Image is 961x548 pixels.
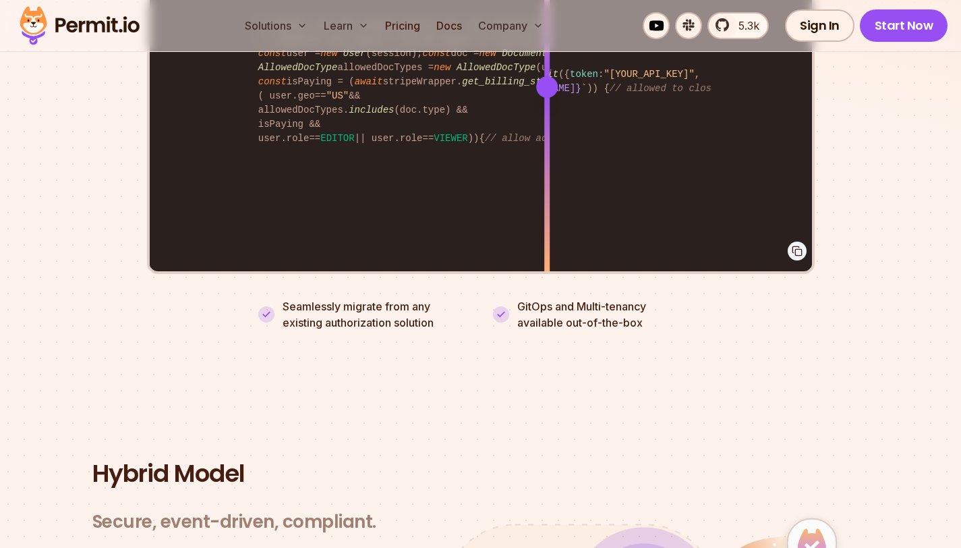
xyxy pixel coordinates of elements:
[517,298,646,331] p: GitOps and Multi-tenancy available out-of-the-box
[320,133,354,144] span: EDITOR
[92,460,869,487] h2: Hybrid Model
[422,48,450,59] span: const
[502,48,547,59] span: Document
[343,48,366,59] span: User
[610,83,751,94] span: // allowed to close issue
[462,76,564,87] span: get_billing_status
[473,12,549,39] button: Company
[355,76,383,87] span: await
[785,9,854,42] a: Sign In
[431,12,467,39] a: Docs
[239,12,313,39] button: Solutions
[258,48,287,59] span: const
[860,9,948,42] a: Start Now
[92,511,376,533] h3: Secure, event-driven, compliant.
[570,69,598,80] span: token
[707,12,769,39] a: 5.3k
[730,18,759,34] span: 5.3k
[298,90,315,101] span: geo
[258,76,287,87] span: const
[434,133,467,144] span: VIEWER
[326,90,349,101] span: "US"
[13,3,146,49] img: Permit logo
[318,12,374,39] button: Learn
[457,62,536,73] span: AllowedDocType
[320,48,337,59] span: new
[604,69,694,80] span: "[YOUR_API_KEY]"
[287,133,310,144] span: role
[434,62,450,73] span: new
[422,105,445,115] span: type
[485,133,570,144] span: // allow access
[249,7,712,157] code: user = (session); doc = ( , , session. ); allowedDocTypes = (user. ); isPaying = ( stripeWrapper....
[349,105,394,115] span: includes
[400,133,423,144] span: role
[283,298,469,331] p: Seamlessly migrate from any existing authorization solution
[258,62,338,73] span: AllowedDocType
[380,12,426,39] a: Pricing
[479,48,496,59] span: new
